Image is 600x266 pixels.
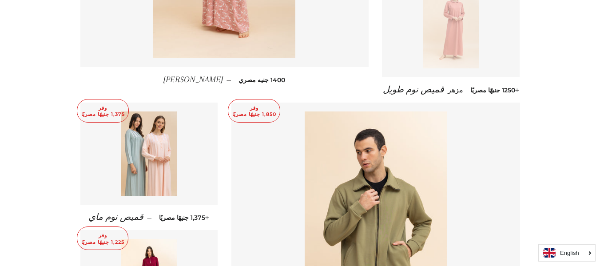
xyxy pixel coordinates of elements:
font: — [147,214,152,222]
font: قميص نوم طويل [383,85,444,95]
font: 1,375 جنيهًا مصريًا [159,214,205,222]
font: 1,225 جنيهًا مصريًا [81,239,124,245]
font: 1,850 جنيهًا مصريًا [232,111,276,117]
font: وفر [99,105,107,111]
a: [PERSON_NAME] — 1400 جنيه مصري [80,67,369,92]
a: قميص نوم طويل مزهر 1250 جنيهًا مصريًا [382,77,520,103]
i: English [560,250,579,256]
font: 1250 جنيهًا مصريًا [470,86,515,94]
font: — [226,76,231,84]
font: 1400 جنيه مصري [238,76,285,84]
font: قميص نوم ماي [88,212,143,222]
font: وفر [250,105,258,111]
font: 1,375 جنيهًا مصريًا [81,111,125,117]
font: [PERSON_NAME] [163,75,223,84]
a: قميص نوم ماي — 1,375 جنيهًا مصريًا [80,205,218,230]
font: مزهر [448,86,463,94]
a: English [543,248,591,258]
font: وفر [99,232,107,238]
